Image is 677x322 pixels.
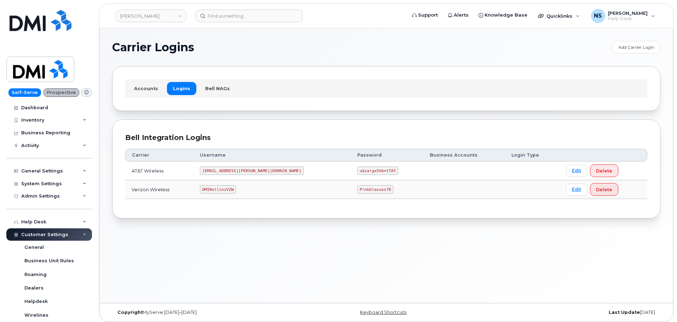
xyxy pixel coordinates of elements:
[609,310,640,315] strong: Last Update
[128,82,164,95] a: Accounts
[505,149,560,162] th: Login Type
[200,185,236,194] code: DMIRollinsVZW
[566,165,587,177] a: Edit
[357,166,398,175] code: u$za!gx5VbntTAf
[360,310,406,315] a: Keyboard Shortcuts
[478,310,660,315] div: [DATE]
[566,183,587,196] a: Edit
[193,149,351,162] th: Username
[423,149,505,162] th: Business Accounts
[112,42,194,53] span: Carrier Logins
[590,164,618,177] button: Delete
[200,166,304,175] code: [EMAIL_ADDRESS][PERSON_NAME][DOMAIN_NAME]
[125,133,647,143] div: Bell Integration Logins
[117,310,143,315] strong: Copyright
[112,310,295,315] div: MyServe [DATE]–[DATE]
[596,186,612,193] span: Delete
[125,149,193,162] th: Carrier
[199,82,236,95] a: Bell NAGs
[167,82,196,95] a: Logins
[596,168,612,174] span: Delete
[351,149,423,162] th: Password
[125,162,193,180] td: AT&T Wireless
[125,180,193,199] td: Verizon Wireless
[612,41,660,53] a: Add Carrier Login
[590,183,618,196] button: Delete
[357,185,393,194] code: P!nkGlasses78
